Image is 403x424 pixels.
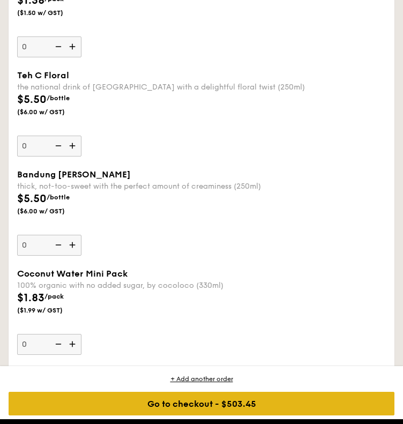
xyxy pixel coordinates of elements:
[17,207,160,215] span: ($6.00 w/ GST)
[65,36,81,57] img: icon-add.58712e84.svg
[9,375,394,383] div: + Add another order
[17,334,81,355] input: Coconut Water Mini Pack100% organic with no added sugar, by cocoloco (330ml)$1.83/pack($1.99 w/ GST)
[47,94,70,102] span: /bottle
[17,70,69,80] span: Teh C Floral
[65,334,81,354] img: icon-add.58712e84.svg
[49,36,65,57] img: icon-reduce.1d2dbef1.svg
[49,235,65,255] img: icon-reduce.1d2dbef1.svg
[17,93,47,106] span: $5.50
[17,9,160,17] span: ($1.50 w/ GST)
[65,136,81,156] img: icon-add.58712e84.svg
[17,108,160,116] span: ($6.00 w/ GST)
[17,83,386,92] div: the national drink of [GEOGRAPHIC_DATA] with a delightful floral twist (250ml)
[49,136,65,156] img: icon-reduce.1d2dbef1.svg
[17,182,386,191] div: thick, not-too-sweet with the perfect amount of creaminess (250ml)
[17,36,81,57] input: Coffee Oat Milk Mini Pack, by Oatside(200ml)$1.38/pack($1.50 w/ GST)
[17,269,128,279] span: Coconut Water Mini Pack
[49,334,65,354] img: icon-reduce.1d2dbef1.svg
[9,392,394,415] div: Go to checkout - $503.45
[47,194,70,201] span: /bottle
[17,136,81,157] input: Teh C Floralthe national drink of [GEOGRAPHIC_DATA] with a delightful floral twist (250ml)$5.50/b...
[17,169,131,180] span: Bandung [PERSON_NAME]
[17,235,81,256] input: Bandung [PERSON_NAME]thick, not-too-sweet with the perfect amount of creaminess (250ml)$5.50/bott...
[65,235,81,255] img: icon-add.58712e84.svg
[17,281,386,290] div: 100% organic with no added sugar, by cocoloco (330ml)
[17,192,47,205] span: $5.50
[44,293,64,300] span: /pack
[17,306,160,315] span: ($1.99 w/ GST)
[17,292,44,304] span: $1.83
